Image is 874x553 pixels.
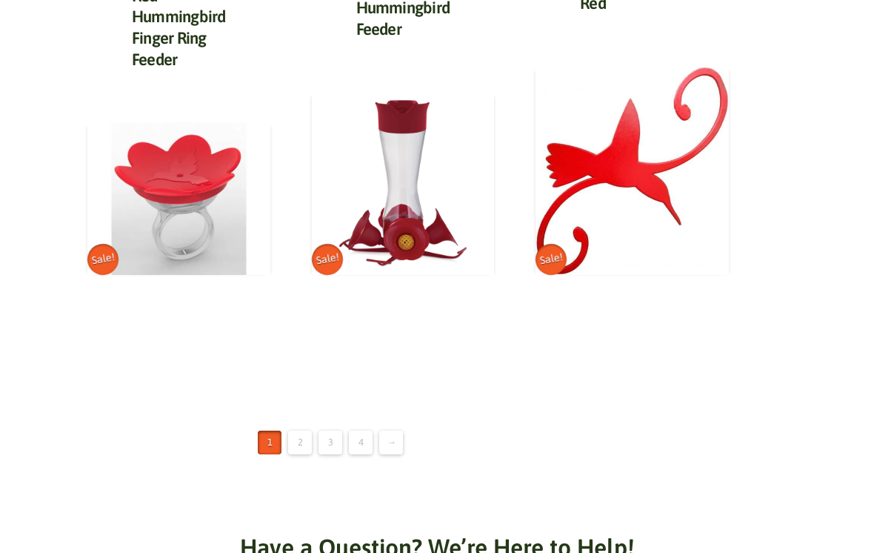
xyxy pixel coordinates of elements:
[379,431,403,454] a: →
[309,241,345,277] span: Sale!
[288,431,312,454] a: Page 2
[85,241,121,277] span: Sale!
[258,431,281,454] span: Page 1
[318,431,342,454] a: Page 3
[349,431,373,454] a: Page 4
[533,241,570,277] span: Sale!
